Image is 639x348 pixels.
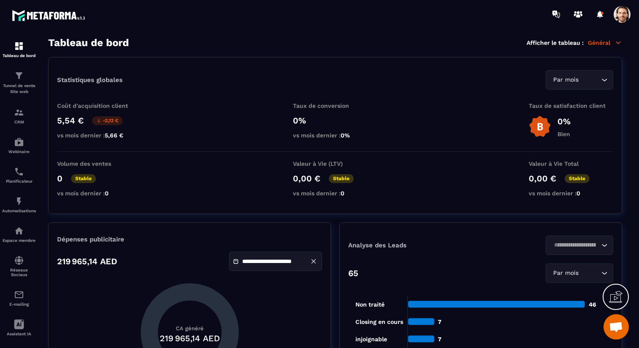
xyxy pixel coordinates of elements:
[2,149,36,154] p: Webinaire
[57,190,142,197] p: vs mois dernier :
[576,190,580,197] span: 0
[348,268,358,278] p: 65
[14,41,24,51] img: formation
[355,318,403,326] tspan: Closing en cours
[2,101,36,131] a: formationformationCRM
[2,131,36,160] a: automationsautomationsWebinaire
[57,76,123,84] p: Statistiques globales
[14,255,24,266] img: social-network
[2,190,36,219] a: automationsautomationsAutomatisations
[293,132,377,139] p: vs mois dernier :
[14,226,24,236] img: automations
[105,190,109,197] span: 0
[105,132,123,139] span: 5,66 €
[57,236,322,243] p: Dépenses publicitaire
[529,173,556,184] p: 0,00 €
[57,256,117,266] p: 219 965,14 AED
[588,39,622,47] p: Général
[2,64,36,101] a: formationformationTunnel de vente Site web
[92,116,123,125] p: -2,12 €
[48,37,129,49] h3: Tableau de bord
[293,190,377,197] p: vs mois dernier :
[603,314,629,340] div: Ouvrir le chat
[565,174,590,183] p: Stable
[293,173,320,184] p: 0,00 €
[527,39,584,46] p: Afficher le tableau :
[2,208,36,213] p: Automatisations
[293,115,377,126] p: 0%
[14,107,24,118] img: formation
[580,75,599,85] input: Search for option
[580,269,599,278] input: Search for option
[546,263,613,283] div: Search for option
[2,219,36,249] a: automationsautomationsEspace membre
[2,302,36,307] p: E-mailing
[355,301,385,308] tspan: Non traité
[14,290,24,300] img: email
[341,132,350,139] span: 0%
[529,115,551,138] img: b-badge-o.b3b20ee6.svg
[12,8,88,23] img: logo
[529,160,613,167] p: Valeur à Vie Total
[355,336,387,343] tspan: injoignable
[529,102,613,109] p: Taux de satisfaction client
[14,137,24,147] img: automations
[2,179,36,184] p: Planificateur
[57,173,63,184] p: 0
[348,241,481,249] p: Analyse des Leads
[71,174,96,183] p: Stable
[2,53,36,58] p: Tableau de bord
[57,102,142,109] p: Coût d'acquisition client
[2,332,36,336] p: Assistant IA
[2,313,36,343] a: Assistant IA
[546,70,613,90] div: Search for option
[2,238,36,243] p: Espace membre
[2,283,36,313] a: emailemailE-mailing
[557,131,571,137] p: Bien
[557,116,571,126] p: 0%
[293,102,377,109] p: Taux de conversion
[2,160,36,190] a: schedulerschedulerPlanificateur
[57,132,142,139] p: vs mois dernier :
[57,115,84,126] p: 5,54 €
[293,160,377,167] p: Valeur à Vie (LTV)
[2,249,36,283] a: social-networksocial-networkRéseaux Sociaux
[551,269,580,278] span: Par mois
[2,35,36,64] a: formationformationTableau de bord
[14,196,24,206] img: automations
[529,190,613,197] p: vs mois dernier :
[329,174,354,183] p: Stable
[14,71,24,81] img: formation
[2,83,36,95] p: Tunnel de vente Site web
[551,241,599,250] input: Search for option
[2,120,36,124] p: CRM
[546,236,613,255] div: Search for option
[14,167,24,177] img: scheduler
[2,268,36,277] p: Réseaux Sociaux
[341,190,344,197] span: 0
[57,160,142,167] p: Volume des ventes
[551,75,580,85] span: Par mois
